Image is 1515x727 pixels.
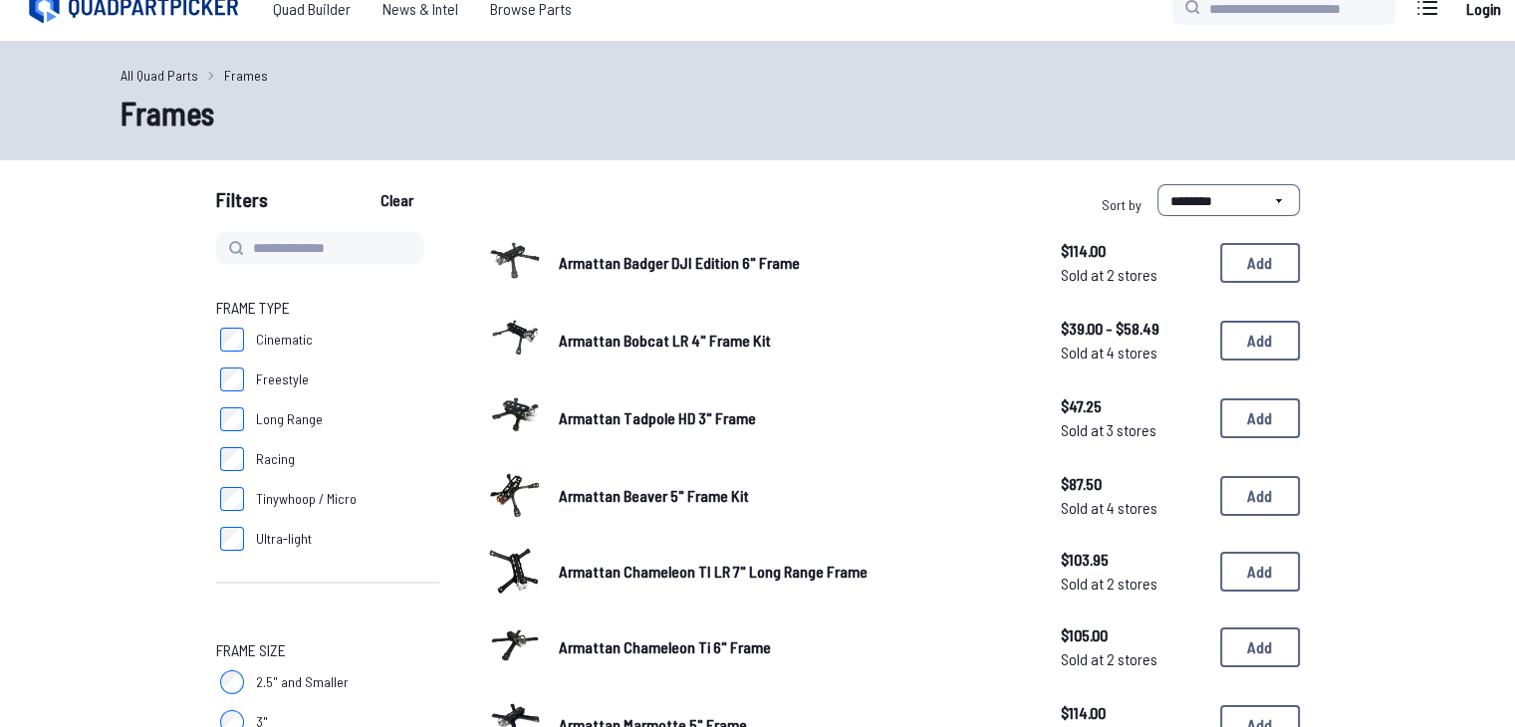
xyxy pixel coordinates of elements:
[256,330,313,350] span: Cinematic
[1061,418,1204,442] span: Sold at 3 stores
[1061,548,1204,572] span: $103.95
[1061,623,1204,647] span: $105.00
[121,89,1395,136] h1: Frames
[1157,184,1300,216] select: Sort by
[1061,341,1204,364] span: Sold at 4 stores
[487,232,543,288] img: image
[224,65,268,86] a: Frames
[487,543,543,601] a: image
[1061,572,1204,596] span: Sold at 2 stores
[256,529,312,549] span: Ultra-light
[487,310,543,365] img: image
[559,635,1029,659] a: Armattan Chameleon Ti 6" Frame
[487,616,543,678] a: image
[559,253,800,272] span: Armattan Badger DJI Edition 6" Frame
[559,484,1029,508] a: Armattan Beaver 5" Frame Kit
[487,387,543,449] a: image
[559,637,771,656] span: Armattan Chameleon Ti 6" Frame
[364,184,430,216] button: Clear
[487,547,543,595] img: image
[559,560,1029,584] a: Armattan Chameleon TI LR 7" Long Range Frame
[1220,627,1300,667] button: Add
[559,562,868,581] span: Armattan Chameleon TI LR 7" Long Range Frame
[1061,647,1204,671] span: Sold at 2 stores
[220,447,244,471] input: Racing
[559,486,749,505] span: Armattan Beaver 5" Frame Kit
[1061,239,1204,263] span: $114.00
[121,65,198,86] a: All Quad Parts
[487,310,543,371] a: image
[1061,472,1204,496] span: $87.50
[256,369,309,389] span: Freestyle
[256,409,323,429] span: Long Range
[220,407,244,431] input: Long Range
[1061,496,1204,520] span: Sold at 4 stores
[216,296,290,320] span: Frame Type
[256,489,357,509] span: Tinywhoop / Micro
[487,232,543,294] a: image
[1220,243,1300,283] button: Add
[487,387,543,443] img: image
[1061,317,1204,341] span: $39.00 - $58.49
[487,465,543,527] a: image
[256,449,295,469] span: Racing
[487,616,543,672] img: image
[216,184,268,224] span: Filters
[256,672,349,692] span: 2.5" and Smaller
[1220,321,1300,361] button: Add
[559,408,756,427] span: Armattan Tadpole HD 3" Frame
[220,367,244,391] input: Freestyle
[1102,196,1141,213] span: Sort by
[1220,398,1300,438] button: Add
[220,487,244,511] input: Tinywhoop / Micro
[487,465,543,521] img: image
[559,251,1029,275] a: Armattan Badger DJI Edition 6" Frame
[1061,263,1204,287] span: Sold at 2 stores
[220,527,244,551] input: Ultra-light
[559,329,1029,353] a: Armattan Bobcat LR 4" Frame Kit
[216,638,286,662] span: Frame Size
[1061,394,1204,418] span: $47.25
[220,328,244,352] input: Cinematic
[559,406,1029,430] a: Armattan Tadpole HD 3" Frame
[1220,476,1300,516] button: Add
[220,670,244,694] input: 2.5" and Smaller
[1061,701,1204,725] span: $114.00
[559,331,771,350] span: Armattan Bobcat LR 4" Frame Kit
[1220,552,1300,592] button: Add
